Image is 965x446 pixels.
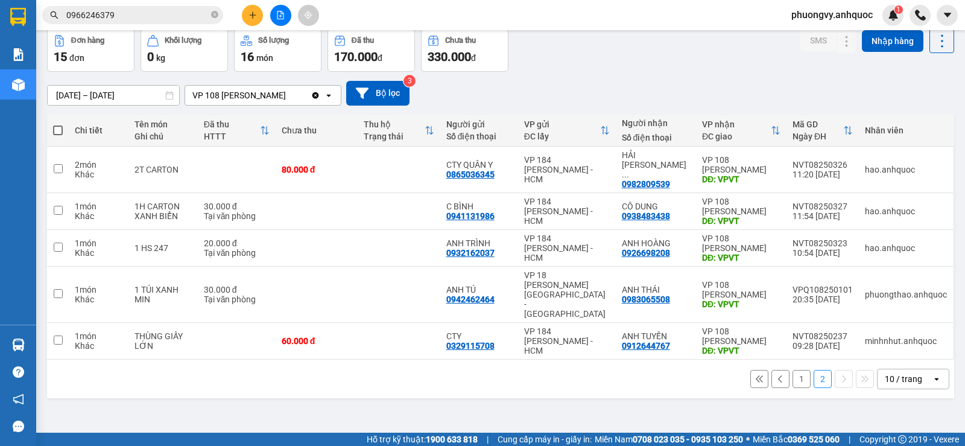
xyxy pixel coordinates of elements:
[12,78,25,91] img: warehouse-icon
[378,53,382,63] span: đ
[241,49,254,64] span: 16
[54,49,67,64] span: 15
[83,65,160,105] li: VP VP 184 [PERSON_NAME] - HCM
[270,5,291,26] button: file-add
[702,346,780,355] div: DĐ: VPVT
[865,165,947,174] div: hao.anhquoc
[800,30,837,51] button: SMS
[793,119,843,129] div: Mã GD
[204,295,270,304] div: Tại văn phòng
[702,119,771,129] div: VP nhận
[524,155,610,184] div: VP 184 [PERSON_NAME] - HCM
[75,202,122,211] div: 1 món
[702,280,780,299] div: VP 108 [PERSON_NAME]
[75,126,122,135] div: Chi tiết
[134,331,192,351] div: THÙNG GIẤY LỚN
[13,421,24,432] span: message
[446,238,512,248] div: ANH TRÌNH
[793,331,853,341] div: NVT08250237
[364,119,424,129] div: Thu hộ
[256,53,273,63] span: món
[793,248,853,258] div: 10:54 [DATE]
[48,86,179,105] input: Select a date range.
[364,132,424,141] div: Trạng thái
[304,11,312,19] span: aim
[198,115,276,147] th: Toggle SortBy
[446,341,495,351] div: 0329115708
[50,11,59,19] span: search
[702,327,780,346] div: VP 108 [PERSON_NAME]
[782,7,882,22] span: phuongvy.anhquoc
[793,238,853,248] div: NVT08250323
[524,234,610,263] div: VP 184 [PERSON_NAME] - HCM
[702,155,780,174] div: VP 108 [PERSON_NAME]
[134,285,192,304] div: 1 TÚI XANH MIN
[75,285,122,295] div: 1 món
[204,248,270,258] div: Tại văn phòng
[13,393,24,405] span: notification
[258,36,289,45] div: Số lượng
[885,373,922,385] div: 10 / trang
[471,53,476,63] span: đ
[894,5,903,14] sup: 1
[793,132,843,141] div: Ngày ĐH
[446,170,495,179] div: 0865036345
[134,165,192,174] div: 2T CARTON
[898,435,906,444] span: copyright
[204,238,270,248] div: 20.000 đ
[346,81,410,106] button: Bộ lọc
[13,366,24,378] span: question-circle
[75,341,122,351] div: Khác
[622,133,690,142] div: Số điện thoại
[352,36,374,45] div: Đã thu
[896,5,900,14] span: 1
[702,253,780,263] div: DĐ: VPVT
[793,370,811,388] button: 1
[242,5,263,26] button: plus
[865,290,947,299] div: phuongthao.anhquoc
[498,433,592,446] span: Cung cấp máy in - giấy in:
[524,197,610,226] div: VP 184 [PERSON_NAME] - HCM
[622,238,690,248] div: ANH HOÀNG
[134,132,192,141] div: Ghi chú
[156,53,165,63] span: kg
[287,89,288,101] input: Selected VP 108 Lê Hồng Phong - Vũng Tàu.
[47,28,134,72] button: Đơn hàng15đơn
[446,119,512,129] div: Người gửi
[141,28,228,72] button: Khối lượng0kg
[446,132,512,141] div: Số điện thoại
[75,331,122,341] div: 1 món
[358,115,440,147] th: Toggle SortBy
[622,170,629,179] span: ...
[865,126,947,135] div: Nhân viên
[622,211,670,221] div: 0938483438
[282,165,352,174] div: 80.000 đ
[793,341,853,351] div: 09:28 [DATE]
[518,115,616,147] th: Toggle SortBy
[446,248,495,258] div: 0932162037
[426,435,478,444] strong: 1900 633 818
[446,295,495,304] div: 0942462464
[753,433,840,446] span: Miền Bắc
[75,160,122,170] div: 2 món
[788,435,840,444] strong: 0369 525 060
[446,331,512,341] div: CTY
[428,49,471,64] span: 330.000
[165,36,201,45] div: Khối lượng
[367,433,478,446] span: Hỗ trợ kỹ thuật:
[814,370,832,388] button: 2
[915,10,926,21] img: phone-icon
[75,295,122,304] div: Khác
[446,160,512,170] div: CTY QUÂN Y
[622,295,670,304] div: 0983065508
[134,119,192,129] div: Tên món
[702,197,780,216] div: VP 108 [PERSON_NAME]
[134,243,192,253] div: 1 HS 247
[622,331,690,341] div: ANH TUYẾN
[282,126,352,135] div: Chưa thu
[75,211,122,221] div: Khác
[282,336,352,346] div: 60.000 đ
[702,174,780,184] div: DĐ: VPVT
[204,285,270,295] div: 30.000 đ
[932,374,941,384] svg: open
